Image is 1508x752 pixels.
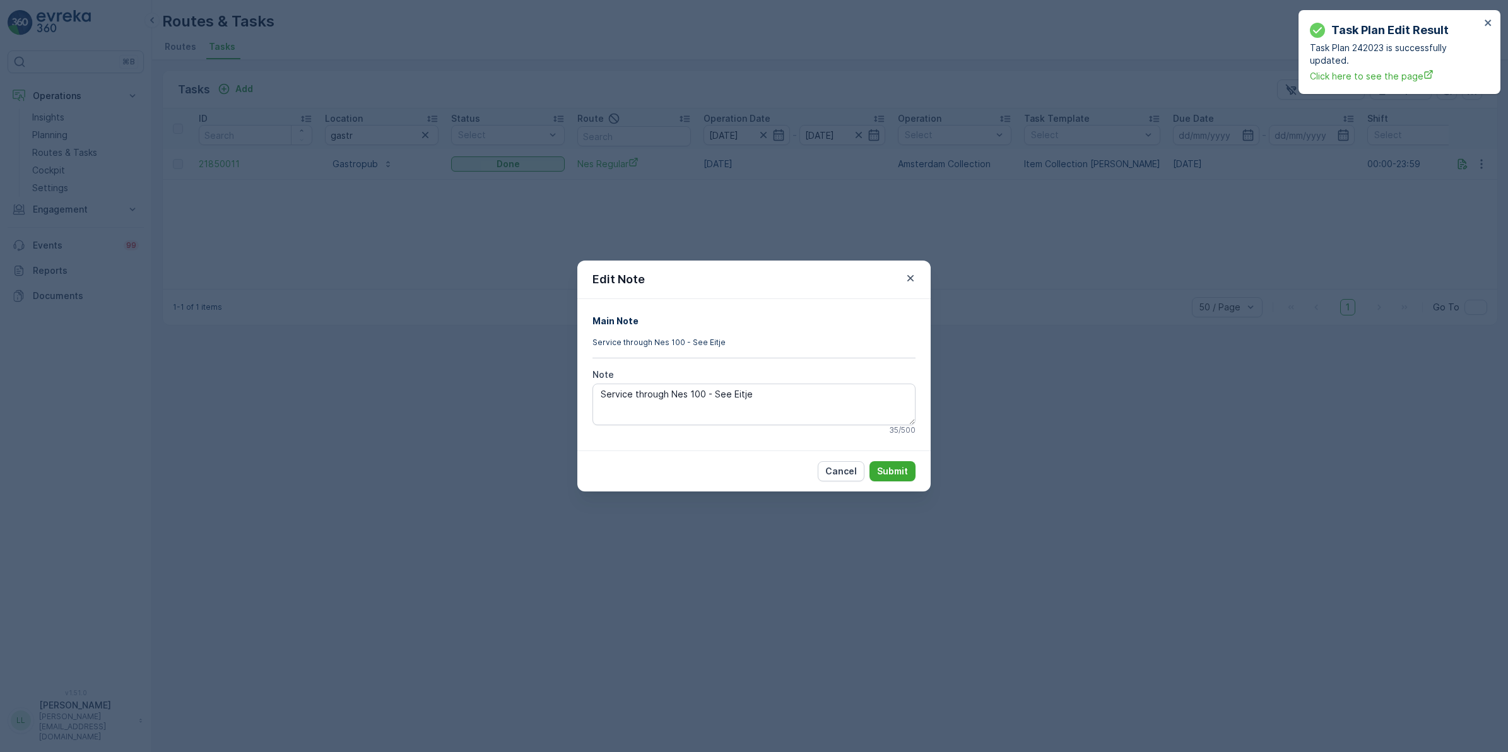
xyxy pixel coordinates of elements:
[889,425,916,435] p: 35 / 500
[869,461,916,481] button: Submit
[592,369,614,380] label: Note
[1484,18,1493,30] button: close
[877,465,908,478] p: Submit
[825,465,857,478] p: Cancel
[1310,69,1480,83] a: Click here to see the page
[818,461,864,481] button: Cancel
[592,338,916,348] p: Service through Nes 100 - See Eitje
[1310,42,1480,67] p: Task Plan 242023 is successfully updated.
[592,314,916,327] h4: Main Note
[592,271,645,288] p: Edit Note
[592,384,916,425] textarea: Service through Nes 100 - See Eitje
[1331,21,1449,39] p: Task Plan Edit Result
